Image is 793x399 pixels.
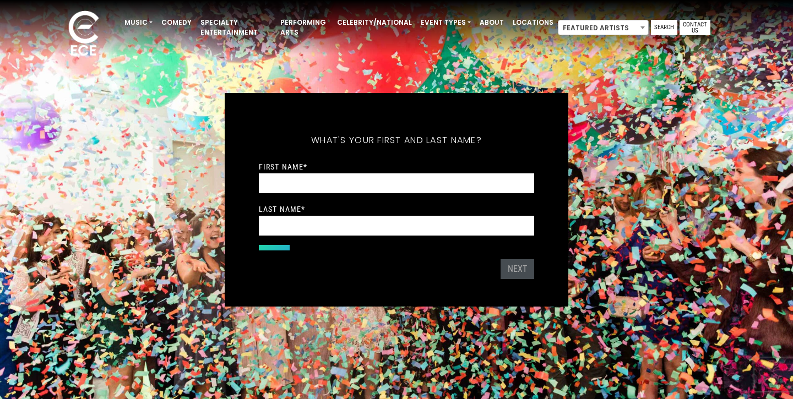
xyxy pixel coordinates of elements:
a: Specialty Entertainment [196,13,276,42]
img: ece_new_logo_whitev2-1.png [56,8,111,61]
a: Locations [508,13,558,32]
label: Last Name [259,204,305,214]
span: Featured Artists [558,20,648,36]
a: Event Types [416,13,475,32]
span: Featured Artists [558,20,649,35]
a: Contact Us [680,20,710,35]
h5: What's your first and last name? [259,121,534,160]
label: First Name [259,162,307,172]
a: Music [120,13,157,32]
a: Celebrity/National [333,13,416,32]
a: About [475,13,508,32]
a: Performing Arts [276,13,333,42]
a: Comedy [157,13,196,32]
a: Search [651,20,677,35]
